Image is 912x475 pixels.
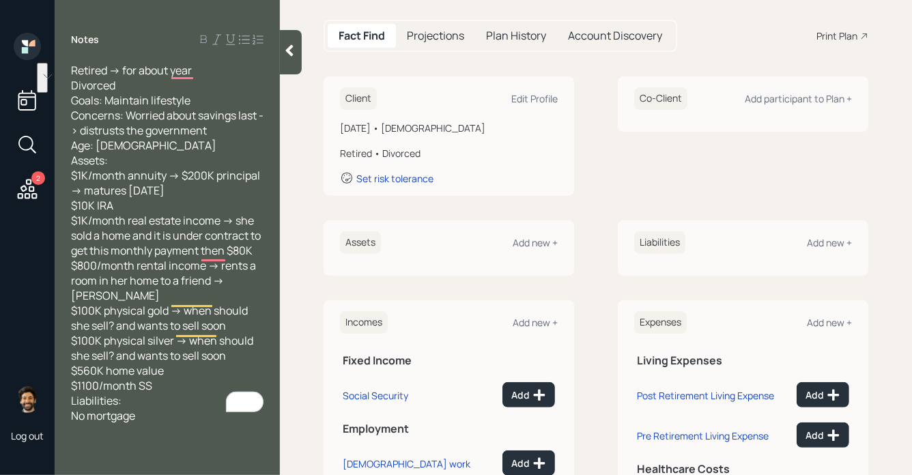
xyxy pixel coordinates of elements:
h5: Plan History [486,29,546,42]
div: Add participant to Plan + [745,92,852,105]
div: Social Security [343,389,408,402]
div: Add [511,457,546,470]
div: Add [806,429,840,442]
div: Print Plan [816,29,857,43]
h6: Assets [340,231,381,254]
h5: Employment [343,422,555,435]
h6: Expenses [634,311,687,334]
div: Post Retirement Living Expense [637,389,774,402]
h5: Fact Find [339,29,385,42]
img: eric-schwartz-headshot.png [14,386,41,413]
div: Add new + [513,236,558,249]
div: Add [511,388,546,402]
div: Retired • Divorced [340,146,558,160]
h5: Account Discovery [568,29,662,42]
div: [DATE] • [DEMOGRAPHIC_DATA] [340,121,558,135]
div: Add new + [807,236,852,249]
h6: Co-Client [634,87,687,110]
div: Edit Profile [511,92,558,105]
h6: Liabilities [634,231,685,254]
button: Add [797,382,849,407]
h5: Projections [407,29,464,42]
h5: Living Expenses [637,354,849,367]
div: Add new + [807,316,852,329]
div: Log out [11,429,44,442]
h6: Incomes [340,311,388,334]
div: Set risk tolerance [356,172,433,185]
div: 2 [31,171,45,185]
h6: Client [340,87,377,110]
div: [DEMOGRAPHIC_DATA] work [343,457,470,470]
label: Notes [71,33,99,46]
button: Add [502,382,555,407]
div: Add new + [513,316,558,329]
span: Retired -> for about year Divorced Goals: Maintain lifestyle Concerns: Worried about savings last... [71,63,263,423]
h5: Fixed Income [343,354,555,367]
div: Add [806,388,840,402]
button: Add [797,422,849,448]
div: Pre Retirement Living Expense [637,429,769,442]
div: To enrich screen reader interactions, please activate Accessibility in Grammarly extension settings [71,63,263,423]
